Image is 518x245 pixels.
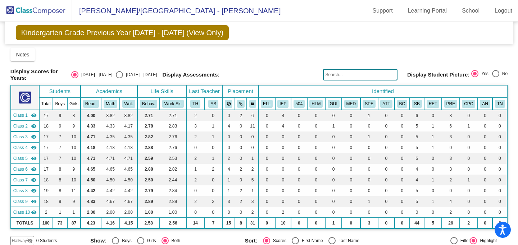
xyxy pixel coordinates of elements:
td: 0 [235,142,247,153]
td: 0 [478,121,492,131]
td: 0 [342,110,360,121]
td: 0 [395,131,409,142]
td: 10 [67,175,81,185]
mat-icon: visibility [31,134,37,140]
mat-radio-group: Select an option [71,71,157,78]
th: Last Teacher [186,85,222,98]
td: 1 [222,175,235,185]
td: 0 [378,121,395,131]
td: 0 [395,164,409,175]
td: 0 [424,164,442,175]
td: 2 [442,175,460,185]
td: 0 [342,121,360,131]
td: 0 [492,121,507,131]
td: 0 [259,153,275,164]
span: Class 4 [13,144,28,151]
td: 0 [492,131,507,142]
td: 2.88 [137,164,160,175]
td: 0 [259,121,275,131]
mat-icon: visibility [31,123,37,129]
td: 3 [442,153,460,164]
td: 0 [395,110,409,121]
td: 4 [222,164,235,175]
td: 7 [53,153,67,164]
td: 0 [235,121,247,131]
span: Class 3 [13,134,28,140]
td: 1 [186,164,204,175]
td: 0 [360,153,378,164]
td: 2 [204,164,222,175]
td: 1 [360,131,378,142]
a: Logout [489,5,518,17]
td: 0 [478,131,492,142]
td: Sydney Wurst - Wurst IA3 [11,131,39,142]
th: Guidance Support [325,98,342,110]
input: Search... [323,69,397,80]
td: 0 [395,142,409,153]
span: Display Assessments: [163,71,220,78]
td: 8 [67,110,81,121]
td: 6 [247,110,258,121]
td: 10 [67,142,81,153]
td: 2 [235,164,247,175]
td: 4.18 [81,142,101,153]
th: Boys [53,98,67,110]
td: 0 [259,175,275,185]
span: Class 7 [13,177,28,183]
td: 0 [259,142,275,153]
td: 2 [186,131,204,142]
td: 2.79 [137,185,160,196]
button: ELL [261,100,273,108]
td: 0 [291,110,307,121]
td: 0 [204,142,222,153]
td: 4 [410,164,424,175]
td: 0 [395,121,409,131]
td: 4.71 [81,153,101,164]
td: 0 [259,131,275,142]
td: 4.18 [120,142,137,153]
td: 3 [186,121,204,131]
td: 0 [342,164,360,175]
td: 0 [247,131,258,142]
td: 0 [186,142,204,153]
td: 2.53 [160,153,186,164]
th: Careful Placement/Parent Concern [460,98,478,110]
td: 4.50 [81,175,101,185]
td: 5 [410,142,424,153]
td: 4.35 [120,131,137,142]
td: 2.71 [160,110,186,121]
th: Retention [424,98,442,110]
td: 0 [275,175,291,185]
td: 17 [39,110,53,121]
td: 0 [378,131,395,142]
td: 1 [460,175,478,185]
td: 0 [492,153,507,164]
td: 4.71 [81,131,101,142]
td: 1 [424,131,442,142]
span: [PERSON_NAME]/[GEOGRAPHIC_DATA] - [PERSON_NAME] [72,5,281,17]
td: 5 [410,131,424,142]
td: 2 [186,110,204,121]
button: TH [190,100,200,108]
td: Ashley Mackowiak - Mackowiak IA6 (ME) [11,175,39,185]
td: 0 [325,153,342,164]
span: Class 5 [13,155,28,162]
td: 0 [478,164,492,175]
td: 0 [442,142,460,153]
th: High Level Math [307,98,325,110]
td: 6 [442,121,460,131]
th: Attendance Concerns [378,98,395,110]
button: Read. [83,100,99,108]
td: 0 [378,153,395,164]
td: 4.18 [101,142,120,153]
td: 4.50 [101,175,120,185]
td: 1 [247,153,258,164]
th: Andrea Startare [204,98,222,110]
td: 0 [492,142,507,153]
td: 2.59 [137,153,160,164]
td: 0 [247,142,258,153]
td: 5 [410,121,424,131]
td: 17 [39,142,53,153]
td: 9 [53,121,67,131]
td: 2.82 [160,164,186,175]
